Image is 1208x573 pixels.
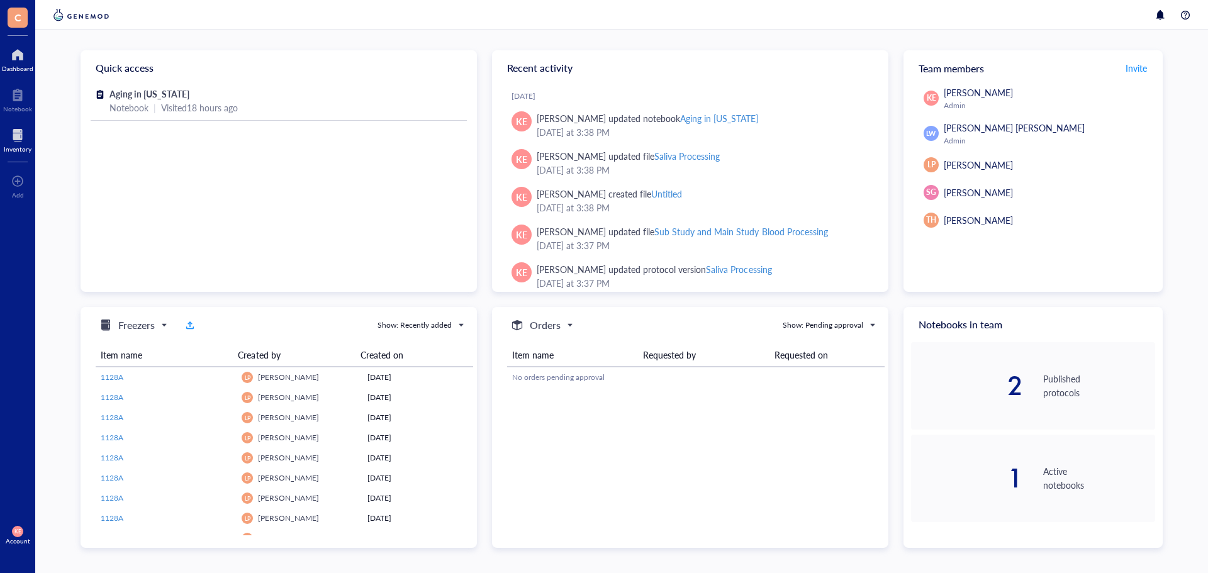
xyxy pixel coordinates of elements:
[537,187,682,201] div: [PERSON_NAME] created file
[944,159,1013,171] span: [PERSON_NAME]
[258,412,319,423] span: [PERSON_NAME]
[944,186,1013,199] span: [PERSON_NAME]
[783,320,863,331] div: Show: Pending approval
[109,101,148,114] div: Notebook
[12,191,24,199] div: Add
[367,392,468,403] div: [DATE]
[1125,58,1148,78] button: Invite
[258,372,319,382] span: [PERSON_NAME]
[101,372,232,383] a: 1128A
[516,265,527,279] span: KE
[367,513,468,524] div: [DATE]
[14,9,21,25] span: C
[244,515,250,521] span: LP
[101,472,123,483] span: 1128A
[537,225,828,238] div: [PERSON_NAME] updated file
[355,343,463,367] th: Created on
[654,150,720,162] div: Saliva Processing
[101,513,123,523] span: 1128A
[1043,464,1155,492] div: Active notebooks
[537,111,759,125] div: [PERSON_NAME] updated notebook
[1126,62,1147,74] span: Invite
[101,472,232,484] a: 1128A
[502,257,878,295] a: KE[PERSON_NAME] updated protocol versionSaliva Processing[DATE] at 3:37 PM
[680,112,758,125] div: Aging in [US_STATE]
[367,492,468,504] div: [DATE]
[1043,372,1155,399] div: Published protocols
[507,343,638,367] th: Item name
[769,343,885,367] th: Requested on
[512,91,878,101] div: [DATE]
[244,374,250,381] span: LP
[258,513,319,523] span: [PERSON_NAME]
[944,136,1150,146] div: Admin
[2,65,33,72] div: Dashboard
[244,394,250,401] span: LP
[4,145,31,153] div: Inventory
[101,432,232,443] a: 1128A
[927,92,936,104] span: KE
[258,533,319,543] span: [PERSON_NAME]
[516,190,527,204] span: KE
[101,432,123,443] span: 1128A
[638,343,769,367] th: Requested by
[3,105,32,113] div: Notebook
[367,452,468,464] div: [DATE]
[537,238,868,252] div: [DATE] at 3:37 PM
[926,128,936,138] span: LW
[161,101,238,114] div: Visited 18 hours ago
[537,201,868,214] div: [DATE] at 3:38 PM
[944,101,1150,111] div: Admin
[258,492,319,503] span: [PERSON_NAME]
[101,392,123,403] span: 1128A
[101,412,232,423] a: 1128A
[154,101,156,114] div: |
[101,372,123,382] span: 1128A
[502,220,878,257] a: KE[PERSON_NAME] updated fileSub Study and Main Study Blood Processing[DATE] at 3:37 PM
[258,432,319,443] span: [PERSON_NAME]
[2,45,33,72] a: Dashboard
[258,472,319,483] span: [PERSON_NAME]
[516,152,527,166] span: KE
[101,492,123,503] span: 1128A
[367,372,468,383] div: [DATE]
[101,452,232,464] a: 1128A
[50,8,112,23] img: genemod-logo
[118,318,155,333] h5: Freezers
[101,492,232,504] a: 1128A
[926,214,936,226] span: TH
[911,465,1023,491] div: 1
[927,159,936,170] span: LP
[537,163,868,177] div: [DATE] at 3:38 PM
[502,106,878,144] a: KE[PERSON_NAME] updated notebookAging in [US_STATE][DATE] at 3:38 PM
[944,214,1013,226] span: [PERSON_NAME]
[512,372,880,383] div: No orders pending approval
[244,494,250,501] span: LP
[109,87,189,100] span: Aging in [US_STATE]
[377,320,452,331] div: Show: Recently added
[516,114,527,128] span: KE
[4,125,31,153] a: Inventory
[101,392,232,403] a: 1128A
[492,50,888,86] div: Recent activity
[944,86,1013,99] span: [PERSON_NAME]
[706,263,771,275] div: Saliva Processing
[244,454,250,461] span: LP
[911,373,1023,398] div: 2
[101,533,232,544] a: 1128A
[101,533,123,543] span: 1128A
[367,412,468,423] div: [DATE]
[244,535,250,542] span: LP
[3,85,32,113] a: Notebook
[244,434,250,441] span: LP
[537,125,868,139] div: [DATE] at 3:38 PM
[367,533,468,544] div: [DATE]
[81,50,477,86] div: Quick access
[944,121,1085,134] span: [PERSON_NAME] [PERSON_NAME]
[258,452,319,463] span: [PERSON_NAME]
[101,412,123,423] span: 1128A
[244,414,250,421] span: LP
[367,472,468,484] div: [DATE]
[651,187,682,200] div: Untitled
